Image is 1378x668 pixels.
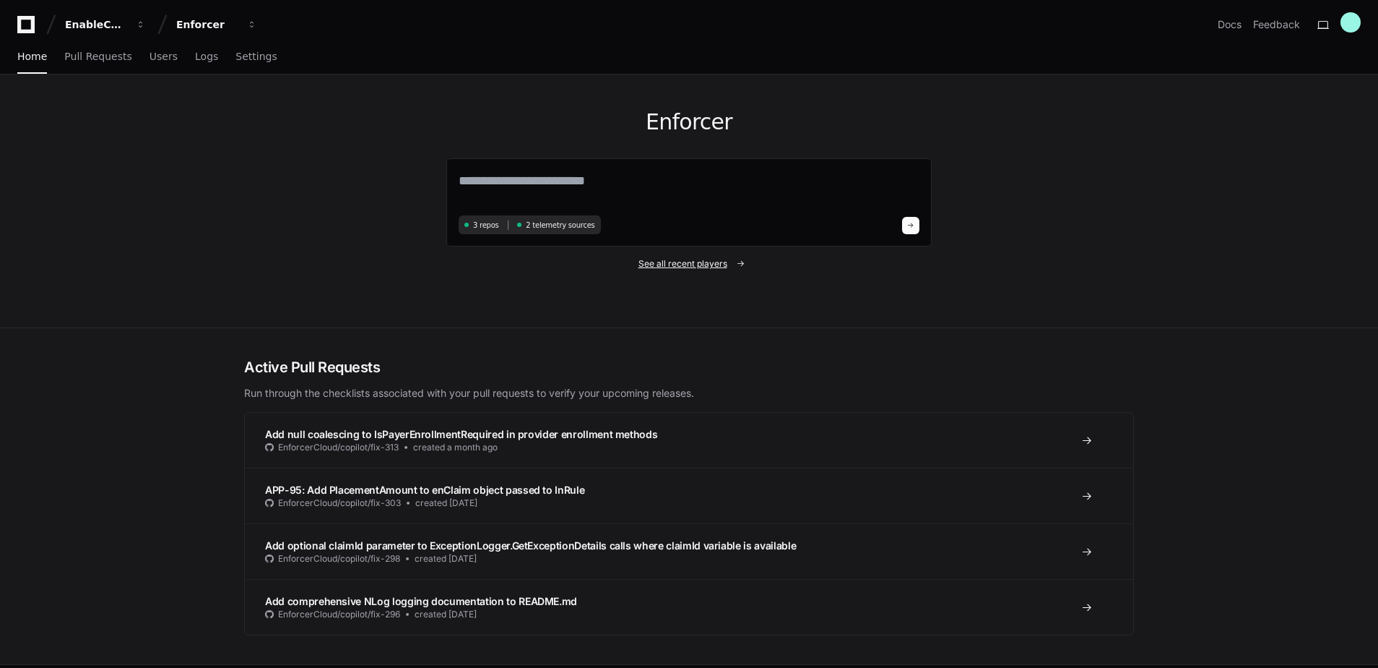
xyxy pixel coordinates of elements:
[17,52,47,61] span: Home
[235,40,277,74] a: Settings
[278,609,400,620] span: EnforcerCloud/copilot/fix-296
[526,220,594,231] span: 2 telemetry sources
[170,12,263,38] button: Enforcer
[64,52,131,61] span: Pull Requests
[235,52,277,61] span: Settings
[415,609,477,620] span: created [DATE]
[1253,17,1300,32] button: Feedback
[17,40,47,74] a: Home
[149,40,178,74] a: Users
[415,497,477,509] span: created [DATE]
[64,40,131,74] a: Pull Requests
[446,258,932,270] a: See all recent players
[278,553,400,565] span: EnforcerCloud/copilot/fix-298
[278,442,399,453] span: EnforcerCloud/copilot/fix-313
[278,497,401,509] span: EnforcerCloud/copilot/fix-303
[415,553,477,565] span: created [DATE]
[446,109,932,135] h1: Enforcer
[413,442,498,453] span: created a month ago
[195,40,218,74] a: Logs
[1218,17,1241,32] a: Docs
[245,468,1133,523] a: APP-95: Add PlacementAmount to enClaim object passed to InRuleEnforcerCloud/copilot/fix-303create...
[59,12,152,38] button: EnableComp
[244,357,1134,377] h2: Active Pull Requests
[195,52,218,61] span: Logs
[265,428,657,440] span: Add null coalescing to IsPayerEnrollmentRequired in provider enrollment methods
[473,220,499,231] span: 3 repos
[638,258,727,270] span: See all recent players
[65,17,127,32] div: EnableComp
[244,386,1134,401] p: Run through the checklists associated with your pull requests to verify your upcoming releases.
[265,484,584,496] span: APP-95: Add PlacementAmount to enClaim object passed to InRule
[245,579,1133,635] a: Add comprehensive NLog logging documentation to README.mdEnforcerCloud/copilot/fix-296created [DATE]
[245,523,1133,579] a: Add optional claimId parameter to ExceptionLogger.GetExceptionDetails calls where claimId variabl...
[149,52,178,61] span: Users
[245,413,1133,468] a: Add null coalescing to IsPayerEnrollmentRequired in provider enrollment methodsEnforcerCloud/copi...
[265,539,796,552] span: Add optional claimId parameter to ExceptionLogger.GetExceptionDetails calls where claimId variabl...
[176,17,238,32] div: Enforcer
[265,595,577,607] span: Add comprehensive NLog logging documentation to README.md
